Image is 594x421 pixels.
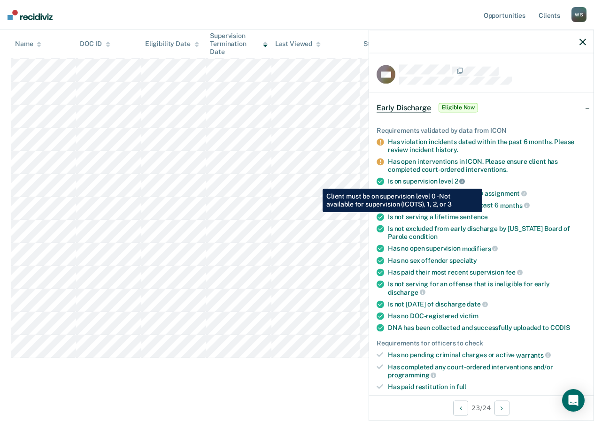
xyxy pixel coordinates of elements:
[388,225,586,241] div: Is not excluded from early discharge by [US_STATE] Board of Parole
[453,400,468,415] button: Previous Opportunity
[455,177,465,185] span: 2
[388,213,586,221] div: Is not serving a lifetime
[388,371,436,379] span: programming
[449,256,477,264] span: specialty
[377,103,431,112] span: Early Discharge
[275,40,321,48] div: Last Viewed
[388,201,586,209] div: Has no violation reports in the past 6
[439,103,478,112] span: Eligible Now
[562,389,585,412] div: Open Intercom Messenger
[145,40,199,48] div: Eligibility Date
[516,351,551,359] span: warrants
[467,300,487,308] span: date
[388,138,586,154] div: Has violation incidents dated within the past 6 months. Please review incident history.
[388,177,586,185] div: Is on supervision level
[8,10,53,20] img: Recidiviz
[210,32,267,55] div: Supervision Termination Date
[388,280,586,296] div: Is not serving for an offense that is ineligible for early
[506,268,523,276] span: fee
[388,300,586,308] div: Is not [DATE] of discharge
[500,201,530,209] span: months
[363,40,384,48] div: Status
[460,213,488,221] span: sentence
[388,324,586,332] div: DNA has been collected and successfully uploaded to
[460,312,478,320] span: victim
[388,268,586,276] div: Has paid their most recent supervision
[485,190,527,197] span: assignment
[369,92,594,122] div: Early DischargeEligible Now
[388,312,586,320] div: Has no DOC-registered
[494,400,509,415] button: Next Opportunity
[377,339,586,347] div: Requirements for officers to check
[388,158,586,174] div: Has open interventions in ICON. Please ensure client has completed court-ordered interventions.
[388,383,586,391] div: Has paid restitution in
[388,245,586,253] div: Has no open supervision
[409,233,438,240] span: condition
[388,189,586,198] div: 90 days have passed since case
[388,256,586,264] div: Has no sex offender
[15,40,41,48] div: Name
[388,351,586,360] div: Has no pending criminal charges or active
[388,363,586,379] div: Has completed any court-ordered interventions and/or
[377,126,586,134] div: Requirements validated by data from ICON
[388,288,425,296] span: discharge
[456,383,466,390] span: full
[388,394,586,410] div: Has consistent payments or a payment plan for court fees (for parole
[571,7,586,22] div: W S
[462,245,498,252] span: modifiers
[550,324,570,331] span: CODIS
[369,395,594,420] div: 23 / 24
[80,40,110,48] div: DOC ID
